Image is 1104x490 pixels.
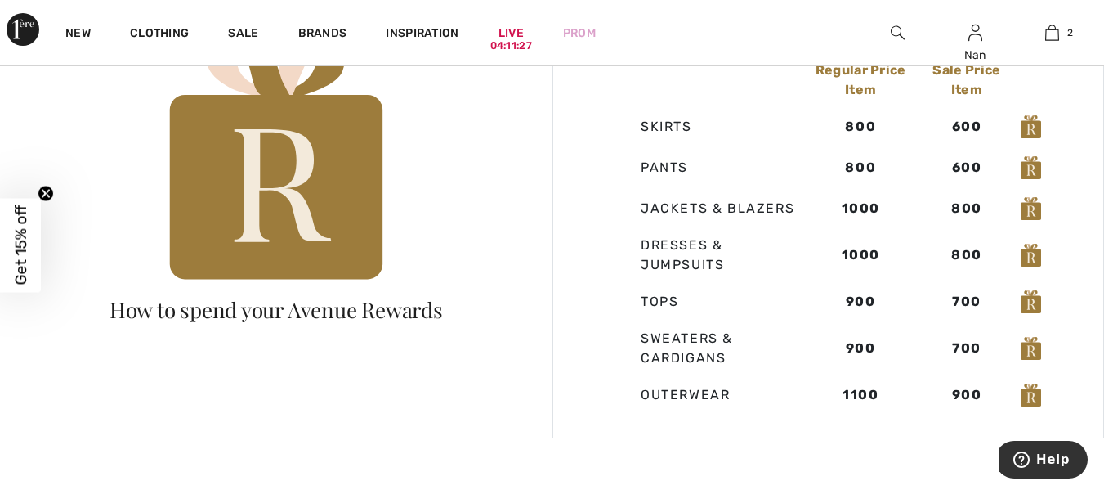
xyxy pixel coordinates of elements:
[56,299,497,321] div: How to spend your Avenue Rewards
[968,25,982,40] a: Sign In
[1021,115,1041,138] img: Avenue Rewards
[952,119,982,134] strong: 600
[498,25,524,42] a: Live04:11:27
[608,322,802,375] td: Sweaters & Cardigans
[1014,23,1090,43] a: 2
[842,200,880,216] strong: 1000
[919,54,1015,106] th: Sale Price Item
[999,441,1088,482] iframe: Opens a widget where you can find more information
[38,185,54,201] button: Close teaser
[846,294,876,309] strong: 900
[968,23,982,43] img: My Info
[608,106,802,147] td: Skirts
[162,23,391,300] img: Avenue Rewards
[952,340,981,356] strong: 700
[843,387,878,402] strong: 1100
[1021,384,1041,407] img: Avenue Rewards
[298,26,347,43] a: Brands
[952,160,982,175] strong: 600
[1021,290,1041,313] img: Avenue Rewards
[952,294,981,309] strong: 700
[891,23,905,43] img: search the website
[608,281,802,322] td: Tops
[130,26,189,43] a: Clothing
[386,26,458,43] span: Inspiration
[7,13,39,46] img: 1ère Avenue
[1067,25,1073,40] span: 2
[608,147,802,188] td: Pants
[11,205,30,285] span: Get 15% off
[1021,197,1041,220] img: Avenue Rewards
[1021,244,1041,267] img: Avenue Rewards
[951,247,982,263] strong: 800
[1021,337,1041,360] img: Avenue Rewards
[802,54,919,106] th: Regular Price Item
[490,38,532,54] div: 04:11:27
[842,247,880,263] strong: 1000
[228,26,258,43] a: Sale
[563,25,596,42] a: Prom
[846,340,876,356] strong: 900
[608,229,802,281] td: Dresses & Jumpsuits
[845,119,876,134] strong: 800
[845,160,876,175] strong: 800
[952,387,982,402] strong: 900
[608,375,802,416] td: Outerwear
[1021,156,1041,179] img: Avenue Rewards
[65,26,91,43] a: New
[951,200,982,216] strong: 800
[608,188,802,229] td: Jackets & Blazers
[1045,23,1059,43] img: My Bag
[937,47,1013,64] div: Nan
